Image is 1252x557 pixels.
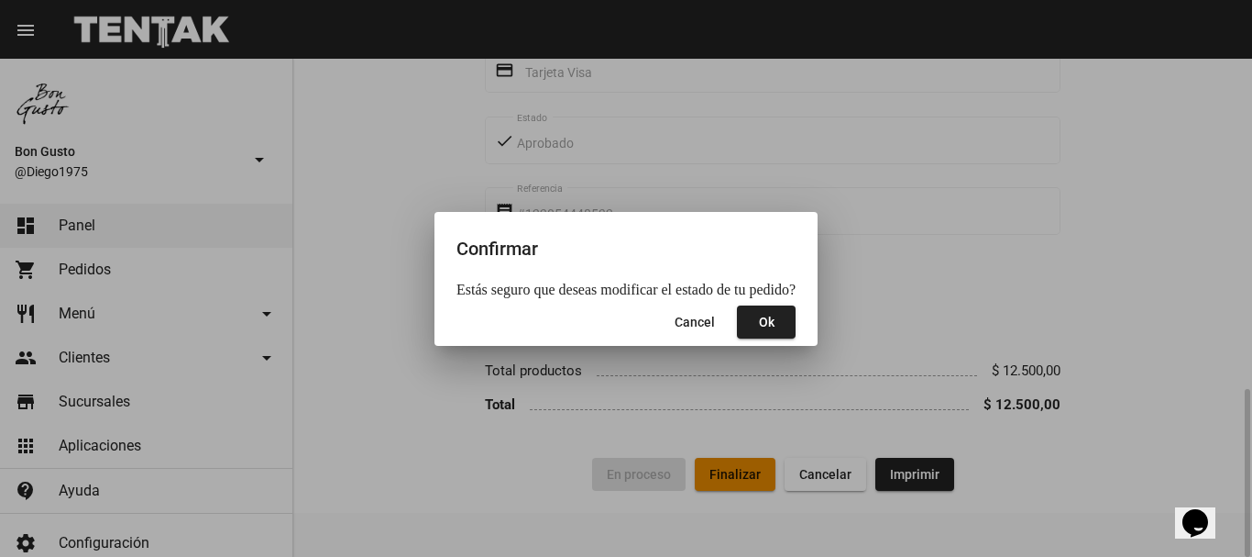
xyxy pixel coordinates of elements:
iframe: chat widget [1175,484,1234,539]
h2: Confirmar [456,234,796,263]
button: Close dialog [660,306,730,339]
button: Close dialog [737,306,796,339]
span: Cancel [675,315,715,329]
span: Ok [759,315,774,329]
mat-dialog-content: Estás seguro que deseas modificar el estado de tu pedido? [434,282,818,298]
